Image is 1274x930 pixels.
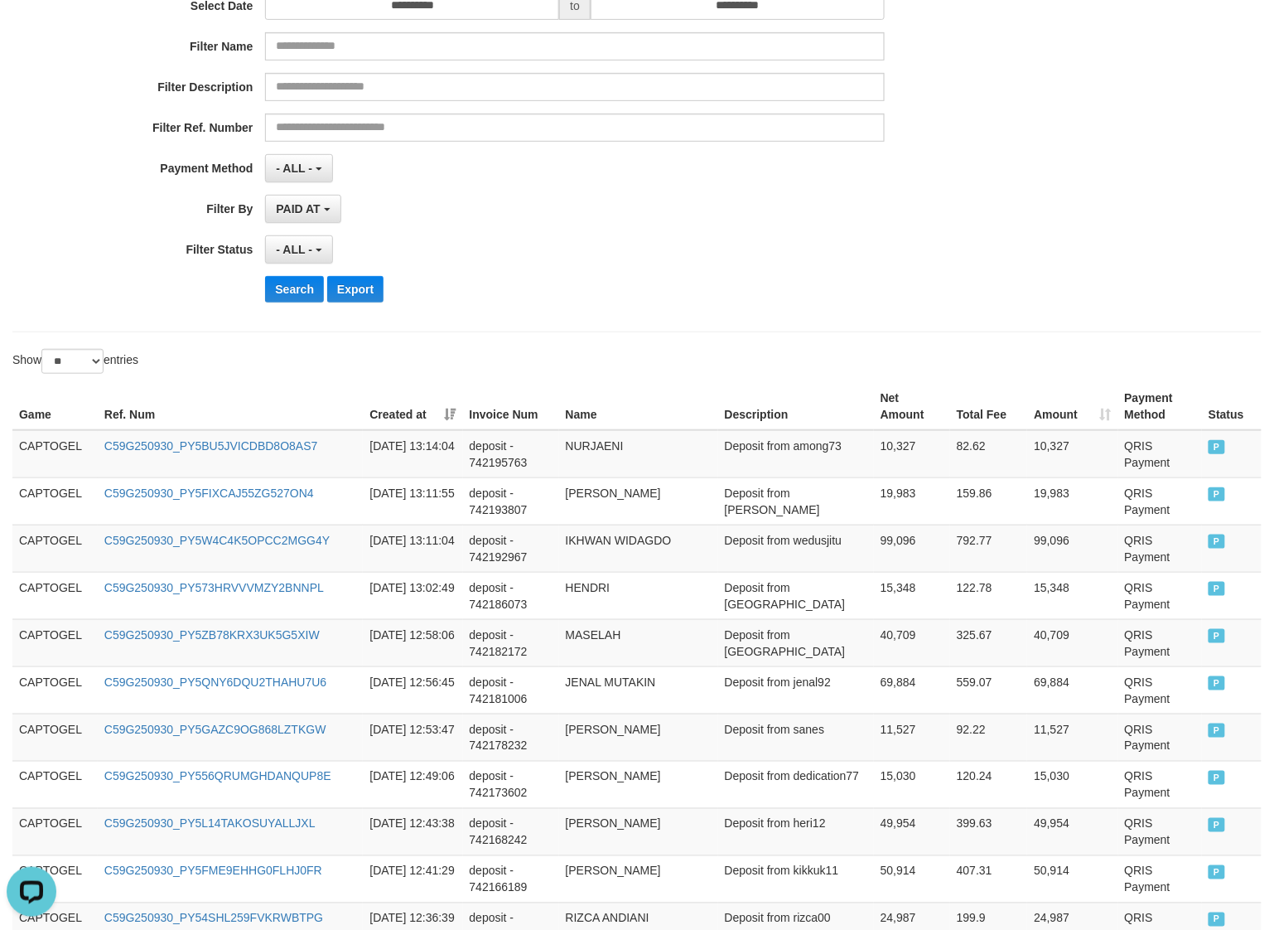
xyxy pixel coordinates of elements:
[41,349,104,374] select: Showentries
[874,666,950,714] td: 69,884
[1209,535,1225,549] span: PAID
[950,430,1027,478] td: 82.62
[463,714,559,761] td: deposit - 742178232
[718,477,874,525] td: Deposit from [PERSON_NAME]
[559,619,718,666] td: MASELAH
[1027,714,1117,761] td: 11,527
[950,477,1027,525] td: 159.86
[363,619,462,666] td: [DATE] 12:58:06
[276,243,312,256] span: - ALL -
[559,430,718,478] td: NURJAENI
[104,817,316,831] a: C59G250930_PY5L14TAKOSUYALLJXL
[950,383,1027,430] th: Total Fee
[559,761,718,808] td: [PERSON_NAME]
[950,808,1027,855] td: 399.63
[950,855,1027,903] td: 407.31
[874,808,950,855] td: 49,954
[463,855,559,903] td: deposit - 742166189
[950,525,1027,572] td: 792.77
[98,383,364,430] th: Ref. Num
[276,162,312,175] span: - ALL -
[363,572,462,619] td: [DATE] 13:02:49
[1027,761,1117,808] td: 15,030
[718,619,874,666] td: Deposit from [GEOGRAPHIC_DATA]
[265,276,324,303] button: Search
[463,430,559,478] td: deposit - 742195763
[104,770,331,783] a: C59G250930_PY556QRUMGHDANQUP8E
[718,855,874,903] td: Deposit from kikkuk11
[12,477,98,525] td: CAPTOGEL
[363,525,462,572] td: [DATE] 13:11:04
[718,572,874,619] td: Deposit from [GEOGRAPHIC_DATA]
[363,666,462,714] td: [DATE] 12:56:45
[874,572,950,619] td: 15,348
[7,7,56,56] button: Open LiveChat chat widget
[363,430,462,478] td: [DATE] 13:14:04
[265,235,332,264] button: - ALL -
[363,761,462,808] td: [DATE] 12:49:06
[104,487,314,500] a: C59G250930_PY5FIXCAJ55ZG527ON4
[718,714,874,761] td: Deposit from sanes
[874,619,950,666] td: 40,709
[104,534,330,547] a: C59G250930_PY5W4C4K5OPCC2MGG4Y
[1027,572,1117,619] td: 15,348
[718,430,874,478] td: Deposit from among73
[12,525,98,572] td: CAPTOGEL
[463,761,559,808] td: deposit - 742173602
[950,619,1027,666] td: 325.67
[1118,525,1203,572] td: QRIS Payment
[874,383,950,430] th: Net Amount
[1209,771,1225,785] span: PAID
[104,676,326,689] a: C59G250930_PY5QNY6DQU2THAHU7U6
[265,195,340,223] button: PAID AT
[718,761,874,808] td: Deposit from dedication77
[12,666,98,714] td: CAPTOGEL
[950,572,1027,619] td: 122.78
[104,723,326,736] a: C59G250930_PY5GAZC9OG868LZTKGW
[874,714,950,761] td: 11,527
[12,761,98,808] td: CAPTOGEL
[1027,666,1117,714] td: 69,884
[1209,865,1225,879] span: PAID
[463,619,559,666] td: deposit - 742182172
[1027,525,1117,572] td: 99,096
[559,383,718,430] th: Name
[1118,572,1203,619] td: QRIS Payment
[950,666,1027,714] td: 559.07
[1209,487,1225,501] span: PAID
[1118,761,1203,808] td: QRIS Payment
[874,430,950,478] td: 10,327
[1027,855,1117,903] td: 50,914
[327,276,384,303] button: Export
[12,808,98,855] td: CAPTOGEL
[104,912,323,925] a: C59G250930_PY54SHL259FVKRWBTPG
[363,383,462,430] th: Created at: activate to sort column ascending
[718,808,874,855] td: Deposit from heri12
[718,383,874,430] th: Description
[463,525,559,572] td: deposit - 742192967
[1027,477,1117,525] td: 19,983
[1118,477,1203,525] td: QRIS Payment
[1209,913,1225,927] span: PAID
[718,525,874,572] td: Deposit from wedusjitu
[1118,619,1203,666] td: QRIS Payment
[104,865,322,878] a: C59G250930_PY5FME9EHHG0FLHJ0FR
[463,808,559,855] td: deposit - 742168242
[1027,430,1117,478] td: 10,327
[950,714,1027,761] td: 92.22
[463,383,559,430] th: Invoice Num
[1118,666,1203,714] td: QRIS Payment
[12,855,98,903] td: CAPTOGEL
[874,477,950,525] td: 19,983
[559,477,718,525] td: [PERSON_NAME]
[1118,714,1203,761] td: QRIS Payment
[1209,724,1225,738] span: PAID
[1209,818,1225,832] span: PAID
[12,572,98,619] td: CAPTOGEL
[559,714,718,761] td: [PERSON_NAME]
[874,761,950,808] td: 15,030
[463,572,559,619] td: deposit - 742186073
[12,430,98,478] td: CAPTOGEL
[1027,619,1117,666] td: 40,709
[1209,676,1225,690] span: PAID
